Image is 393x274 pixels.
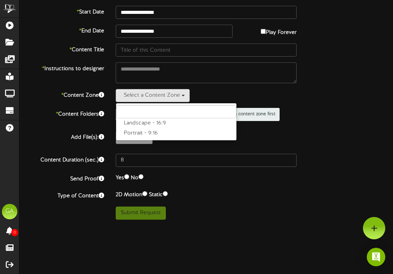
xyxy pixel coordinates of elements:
[261,29,266,34] input: Play Forever
[13,62,110,73] label: Instructions to designer
[142,191,147,196] input: 2D Motion
[13,131,110,141] label: Add File(s):
[13,108,110,118] label: Content Folders
[13,89,110,99] label: Content Zone
[163,191,168,196] input: Static
[2,204,17,219] div: GA
[131,173,143,182] label: No
[149,190,168,199] label: Static
[13,154,110,164] label: Content Duration (sec.)
[116,103,237,141] ul: Select a Content Zone
[200,108,280,121] span: Please select a content zone first
[116,207,166,220] button: Submit Request
[13,190,110,200] label: Type of Content
[138,174,143,179] input: No
[116,190,147,199] label: 2D Motion
[116,128,236,138] label: Portrait - 9:16
[124,174,129,179] input: Yes
[116,173,129,182] label: Yes
[367,248,385,266] div: Open Intercom Messenger
[13,44,110,54] label: Content Title
[13,25,110,35] label: End Date
[11,229,18,236] span: 0
[116,118,236,128] label: Landscape - 16:9
[13,173,110,183] label: Send Proof
[261,25,297,37] label: Play Forever
[116,89,190,102] button: Select a Content Zone
[116,44,297,57] input: Title of this Content
[13,6,110,16] label: Start Date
